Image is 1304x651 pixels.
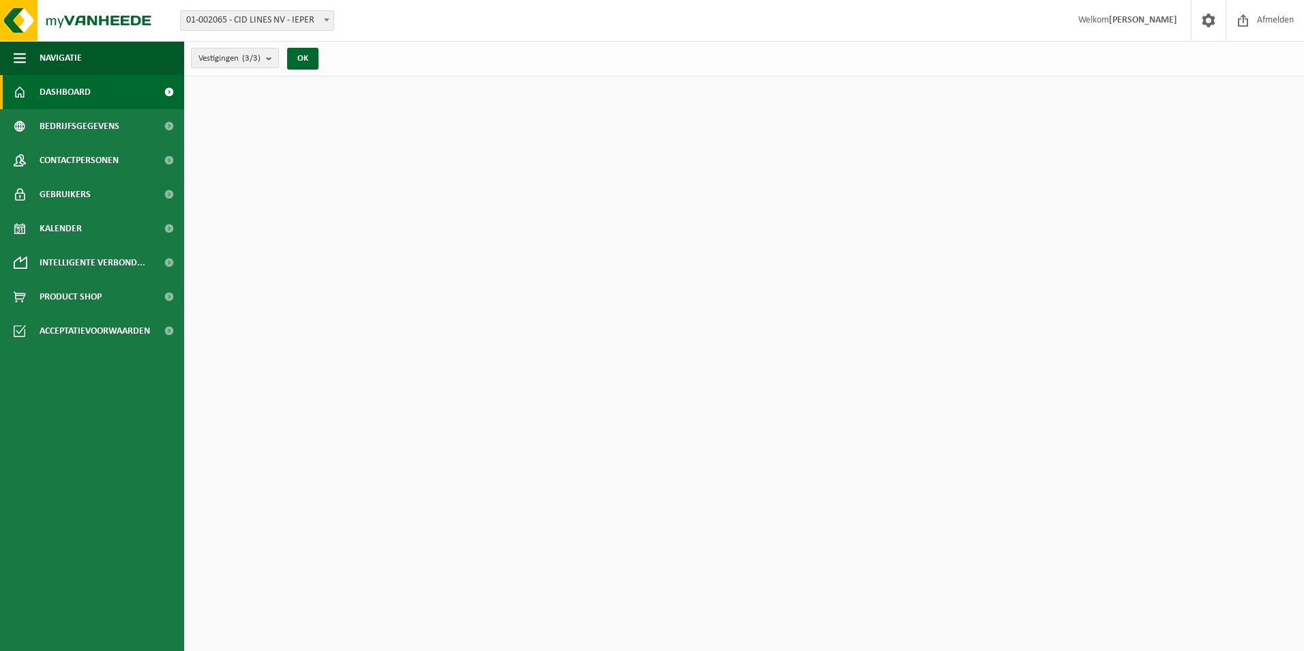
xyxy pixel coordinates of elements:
[40,41,82,75] span: Navigatie
[40,75,91,109] span: Dashboard
[1109,15,1177,25] strong: [PERSON_NAME]
[287,48,318,70] button: OK
[40,314,150,348] span: Acceptatievoorwaarden
[40,143,119,177] span: Contactpersonen
[40,246,145,280] span: Intelligente verbond...
[40,177,91,212] span: Gebruikers
[40,109,119,143] span: Bedrijfsgegevens
[198,48,261,69] span: Vestigingen
[242,54,261,63] count: (3/3)
[191,48,279,68] button: Vestigingen(3/3)
[180,10,334,31] span: 01-002065 - CID LINES NV - IEPER
[40,280,102,314] span: Product Shop
[40,212,82,246] span: Kalender
[181,11,334,30] span: 01-002065 - CID LINES NV - IEPER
